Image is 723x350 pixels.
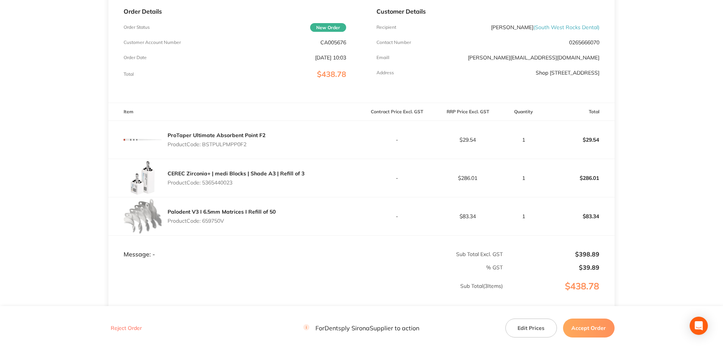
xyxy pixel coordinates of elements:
[544,169,614,187] p: $286.01
[544,207,614,225] p: $83.34
[544,103,615,121] th: Total
[536,70,599,76] p: Shop [STREET_ADDRESS]
[491,24,599,30] p: [PERSON_NAME]
[376,70,394,75] p: Address
[168,180,304,186] p: Product Code: 5365440023
[124,8,346,15] p: Order Details
[376,8,599,15] p: Customer Details
[533,24,599,31] span: ( South West Rocks Dental )
[168,132,265,139] a: ProTaper Ultimate Absorbent Point F2
[376,55,389,60] p: Emaill
[108,325,144,332] button: Reject Order
[433,213,503,219] p: $83.34
[376,40,411,45] p: Contact Number
[563,319,615,337] button: Accept Order
[303,325,419,332] p: For Dentsply Sirona Supplier to action
[108,235,361,258] td: Message: -
[690,317,708,335] div: Open Intercom Messenger
[505,319,557,337] button: Edit Prices
[432,103,503,121] th: RRP Price Excl. GST
[124,40,181,45] p: Customer Account Number
[124,197,162,235] img: amQxa29iYQ
[124,159,162,197] img: cGJpeWlxbg
[569,39,599,45] p: 0265666070
[317,69,346,79] span: $438.78
[503,264,599,271] p: $39.89
[376,25,396,30] p: Recipient
[320,39,346,45] p: CA005676
[433,175,503,181] p: $286.01
[362,175,432,181] p: -
[503,137,543,143] p: 1
[362,137,432,143] p: -
[109,264,503,270] p: % GST
[503,175,543,181] p: 1
[124,72,134,77] p: Total
[433,137,503,143] p: $29.54
[361,103,432,121] th: Contract Price Excl. GST
[168,170,304,177] a: CEREC Zirconia+ | medi Blocks | Shade A3 | Refill of 3
[503,251,599,258] p: $398.89
[362,213,432,219] p: -
[124,25,150,30] p: Order Status
[109,283,503,304] p: Sub Total ( 3 Items)
[503,281,614,307] p: $438.78
[503,213,543,219] p: 1
[362,251,503,257] p: Sub Total Excl. GST
[468,54,599,61] a: [PERSON_NAME][EMAIL_ADDRESS][DOMAIN_NAME]
[124,55,147,60] p: Order Date
[503,103,544,121] th: Quantity
[168,218,276,224] p: Product Code: 659750V
[168,141,265,147] p: Product Code: BSTPULPMPP0F2
[315,55,346,61] p: [DATE] 10:03
[544,131,614,149] p: $29.54
[168,208,276,215] a: Palodent V3 I 6.5mm Matrices I Refill of 50
[124,121,162,159] img: dW9kM25qbA
[310,23,346,32] span: New Order
[108,103,361,121] th: Item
